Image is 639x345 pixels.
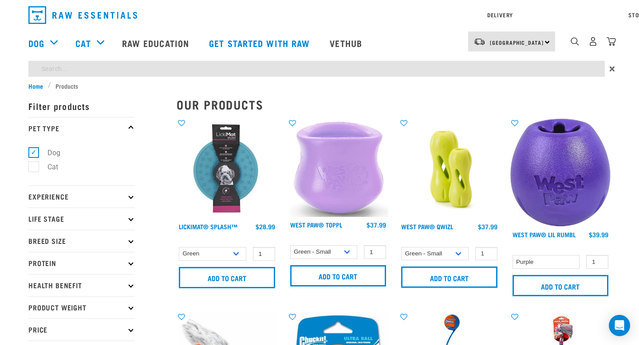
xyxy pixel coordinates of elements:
[179,267,275,288] input: Add to cart
[33,161,62,172] label: Cat
[113,25,200,61] a: Raw Education
[473,38,485,46] img: van-moving.png
[28,274,135,296] p: Health Benefit
[28,208,135,230] p: Life Stage
[28,252,135,274] p: Protein
[75,36,91,50] a: Cat
[609,315,630,336] div: Open Intercom Messenger
[28,81,48,90] a: Home
[28,318,135,341] p: Price
[487,13,513,16] a: Delivery
[589,231,608,238] div: $39.99
[290,265,387,286] input: Add to cart
[586,255,608,269] input: 1
[367,221,386,228] div: $37.99
[28,296,135,318] p: Product Weight
[28,117,135,139] p: Pet Type
[401,225,453,228] a: West Paw® Qwizl
[399,118,500,219] img: Qwizl
[21,3,618,27] nav: dropdown navigation
[475,247,497,261] input: 1
[513,233,576,236] a: West Paw® Lil Rumbl
[28,81,611,90] nav: breadcrumbs
[28,6,137,24] img: Raw Essentials Logo
[253,247,275,261] input: 1
[588,37,598,46] img: user.png
[571,37,579,46] img: home-icon-1@2x.png
[288,118,389,217] img: Lavender Toppl
[28,36,44,50] a: Dog
[179,225,237,228] a: LickiMat® Splash™
[28,61,605,77] input: Search...
[364,245,386,259] input: 1
[28,81,43,90] span: Home
[256,223,275,230] div: $28.99
[28,185,135,208] p: Experience
[200,25,321,61] a: Get started with Raw
[401,267,497,288] input: Add to cart
[321,25,373,61] a: Vethub
[490,41,544,44] span: [GEOGRAPHIC_DATA]
[478,223,497,230] div: $37.99
[177,118,277,219] img: Lickimat Splash Turquoise 570x570 crop top
[609,61,615,77] span: ×
[28,95,135,117] p: Filter products
[290,223,342,226] a: West Paw® Toppl
[510,118,611,227] img: 91vjngt Ls L AC SL1500
[28,230,135,252] p: Breed Size
[33,147,64,158] label: Dog
[607,37,616,46] img: home-icon@2x.png
[513,275,609,296] input: Add to cart
[177,98,611,111] h2: Our Products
